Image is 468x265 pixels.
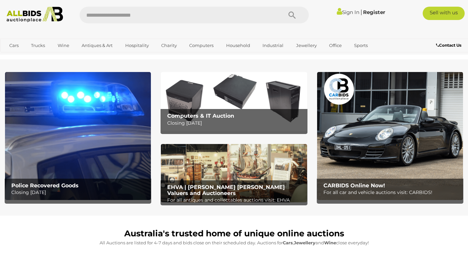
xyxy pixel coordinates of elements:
[185,40,218,51] a: Computers
[5,72,151,200] img: Police Recovered Goods
[258,40,288,51] a: Industrial
[5,72,151,200] a: Police Recovered Goods Police Recovered Goods Closing [DATE]
[350,40,372,51] a: Sports
[324,240,336,245] strong: Wine
[53,40,74,51] a: Wine
[167,196,304,204] p: For all antiques and collectables auctions visit: EHVA
[294,240,315,245] strong: Jewellery
[317,72,463,200] img: CARBIDS Online Now!
[360,8,362,16] span: |
[283,240,293,245] strong: Cars
[292,40,321,51] a: Jewellery
[423,7,464,20] a: Sell with us
[11,182,79,189] b: Police Recovered Goods
[317,72,463,200] a: CARBIDS Online Now! CARBIDS Online Now! For all car and vehicle auctions visit: CARBIDS!
[157,40,181,51] a: Charity
[363,9,385,15] a: Register
[161,72,307,130] img: Computers & IT Auction
[167,119,304,127] p: Closing [DATE]
[161,144,307,203] a: EHVA | Evans Hastings Valuers and Auctioneers EHVA | [PERSON_NAME] [PERSON_NAME] Valuers and Auct...
[121,40,153,51] a: Hospitality
[167,184,285,196] b: EHVA | [PERSON_NAME] [PERSON_NAME] Valuers and Auctioneers
[325,40,346,51] a: Office
[27,40,49,51] a: Trucks
[222,40,254,51] a: Household
[5,51,61,62] a: [GEOGRAPHIC_DATA]
[436,43,461,48] b: Contact Us
[436,42,463,49] a: Contact Us
[3,7,66,22] img: Allbids.com.au
[11,188,148,197] p: Closing [DATE]
[77,40,117,51] a: Antiques & Art
[275,7,309,23] button: Search
[337,9,359,15] a: Sign In
[161,144,307,203] img: EHVA | Evans Hastings Valuers and Auctioneers
[323,182,385,189] b: CARBIDS Online Now!
[5,40,23,51] a: Cars
[8,229,460,238] h1: Australia's trusted home of unique online auctions
[161,72,307,130] a: Computers & IT Auction Computers & IT Auction Closing [DATE]
[167,113,234,119] b: Computers & IT Auction
[323,188,460,197] p: For all car and vehicle auctions visit: CARBIDS!
[8,239,460,247] p: All Auctions are listed for 4-7 days and bids close on their scheduled day. Auctions for , and cl...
